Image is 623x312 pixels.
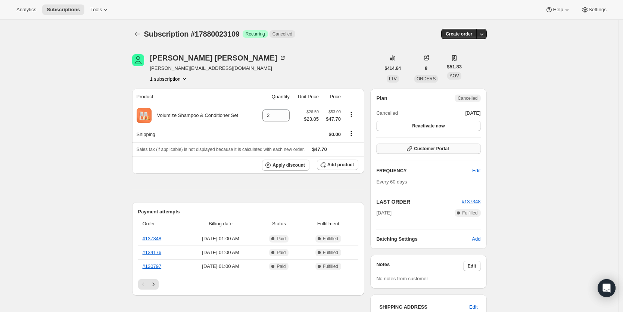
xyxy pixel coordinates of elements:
[304,115,319,123] span: $23.85
[446,31,472,37] span: Create order
[272,162,305,168] span: Apply discount
[317,160,358,170] button: Add product
[462,210,477,216] span: Fulfilled
[467,233,485,245] button: Add
[143,263,162,269] a: #130797
[260,220,298,228] span: Status
[277,250,286,256] span: Paid
[138,208,359,216] h2: Payment attempts
[414,146,449,152] span: Customer Portal
[380,63,405,74] button: $414.64
[376,179,407,185] span: Every 60 days
[389,76,397,81] span: LTV
[272,31,292,37] span: Cancelled
[137,147,305,152] span: Sales tax (if applicable) is not displayed because it is calculated with each new order.
[132,126,256,142] th: Shipping
[12,4,41,15] button: Analytics
[152,112,239,119] div: Volumize Shampoo & Conditioner Set
[150,65,286,72] span: [PERSON_NAME][EMAIL_ADDRESS][DOMAIN_NAME]
[327,162,354,168] span: Add product
[137,108,152,123] img: product img
[292,89,321,105] th: Unit Price
[323,263,338,269] span: Fulfilled
[86,4,114,15] button: Tools
[458,95,477,101] span: Cancelled
[441,29,477,39] button: Create order
[277,263,286,269] span: Paid
[412,123,445,129] span: Reactivate now
[376,276,428,281] span: No notes from customer
[385,65,401,71] span: $414.64
[345,129,357,138] button: Shipping actions
[376,109,398,117] span: Cancelled
[132,54,144,66] span: Bernadette Mann
[329,132,341,137] span: $0.00
[323,236,338,242] span: Fulfilled
[376,167,472,174] h2: FREQUENCY
[420,63,432,74] button: 8
[379,303,469,311] h3: SHIPPING ADDRESS
[186,220,256,228] span: Billing date
[246,31,265,37] span: Recurring
[541,4,575,15] button: Help
[417,76,436,81] span: ORDERS
[90,7,102,13] span: Tools
[312,146,327,152] span: $47.70
[148,279,159,290] button: Next
[143,250,162,255] a: #134176
[472,167,480,174] span: Edit
[376,235,472,243] h6: Batching Settings
[150,54,286,62] div: [PERSON_NAME] [PERSON_NAME]
[469,303,477,311] span: Edit
[465,109,481,117] span: [DATE]
[186,235,256,243] span: [DATE] · 01:00 AM
[143,236,162,241] a: #137348
[150,75,188,83] button: Product actions
[16,7,36,13] span: Analytics
[577,4,611,15] button: Settings
[462,198,481,206] button: #137348
[186,249,256,256] span: [DATE] · 01:00 AM
[598,279,616,297] div: Open Intercom Messenger
[138,216,184,232] th: Order
[376,121,480,131] button: Reactivate now
[462,199,481,204] a: #137348
[303,220,354,228] span: Fulfillment
[376,143,480,154] button: Customer Portal
[262,160,309,171] button: Apply discount
[376,198,462,206] h2: LAST ORDER
[345,111,357,119] button: Product actions
[144,30,240,38] span: Subscription #17880023109
[42,4,84,15] button: Subscriptions
[321,89,343,105] th: Price
[323,250,338,256] span: Fulfilled
[468,165,485,177] button: Edit
[306,109,319,114] small: $26.50
[449,73,459,78] span: AOV
[463,261,481,271] button: Edit
[553,7,563,13] span: Help
[472,235,480,243] span: Add
[376,209,392,217] span: [DATE]
[132,89,256,105] th: Product
[186,263,256,270] span: [DATE] · 01:00 AM
[589,7,607,13] span: Settings
[328,109,341,114] small: $53.00
[376,95,387,102] h2: Plan
[425,65,427,71] span: 8
[277,236,286,242] span: Paid
[468,263,476,269] span: Edit
[138,279,359,290] nav: Pagination
[447,63,462,71] span: $51.83
[47,7,80,13] span: Subscriptions
[376,261,463,271] h3: Notes
[132,29,143,39] button: Subscriptions
[256,89,292,105] th: Quantity
[323,115,341,123] span: $47.70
